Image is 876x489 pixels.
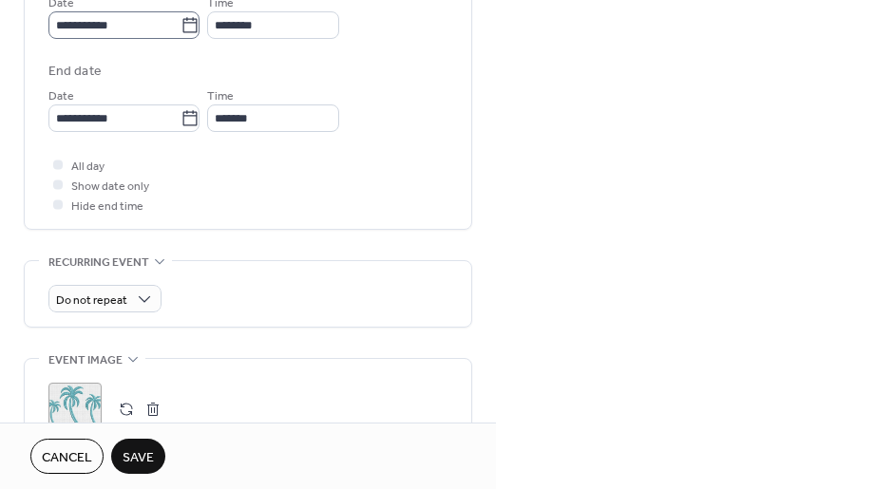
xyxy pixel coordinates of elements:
div: ; [48,383,102,436]
span: Show date only [71,177,149,197]
button: Cancel [30,439,104,474]
button: Save [111,439,165,474]
span: Time [207,86,234,106]
span: Hide end time [71,197,143,216]
span: Recurring event [48,253,149,273]
span: Cancel [42,448,92,468]
span: Date [48,86,74,106]
span: Event image [48,350,123,370]
span: Save [123,448,154,468]
span: Do not repeat [56,290,127,311]
div: End date [48,62,102,82]
span: All day [71,157,105,177]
